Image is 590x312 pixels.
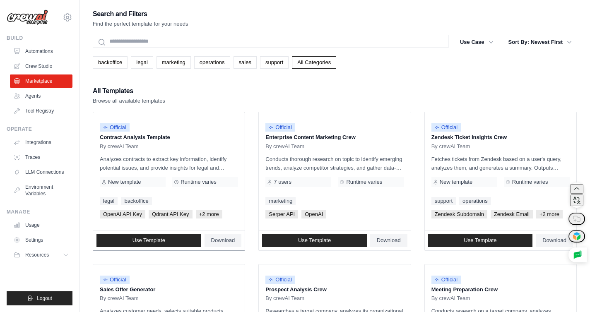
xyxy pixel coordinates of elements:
[100,123,130,132] span: Official
[512,179,548,185] span: Runtime varies
[274,179,291,185] span: 7 users
[346,179,382,185] span: Runtime varies
[100,197,118,205] a: legal
[10,180,72,200] a: Environment Variables
[10,248,72,262] button: Resources
[464,237,496,244] span: Use Template
[265,210,298,218] span: Serper API
[7,10,48,25] img: Logo
[157,56,191,69] a: marketing
[7,291,72,305] button: Logout
[536,234,573,247] a: Download
[10,74,72,88] a: Marketplace
[265,133,404,142] p: Enterprise Content Marketing Crew
[292,56,336,69] a: All Categories
[10,136,72,149] a: Integrations
[431,197,456,205] a: support
[93,8,188,20] h2: Search and Filters
[93,97,165,105] p: Browse all available templates
[428,234,533,247] a: Use Template
[100,286,238,294] p: Sales Offer Generator
[459,197,491,205] a: operations
[121,197,152,205] a: backoffice
[431,295,470,302] span: By crewAI Team
[431,133,570,142] p: Zendesk Ticket Insights Crew
[211,237,235,244] span: Download
[262,234,367,247] a: Use Template
[370,234,407,247] a: Download
[93,85,165,97] h2: All Templates
[234,56,257,69] a: sales
[93,20,188,28] p: Find the perfect template for your needs
[431,210,487,218] span: Zendesk Subdomain
[431,123,461,132] span: Official
[10,45,72,58] a: Automations
[455,35,498,50] button: Use Case
[131,56,153,69] a: legal
[265,295,304,302] span: By crewAI Team
[196,210,222,218] span: +2 more
[108,179,141,185] span: New template
[100,133,238,142] p: Contract Analysis Template
[536,210,563,218] span: +2 more
[377,237,401,244] span: Download
[431,143,470,150] span: By crewAI Team
[205,234,242,247] a: Download
[10,151,72,164] a: Traces
[100,143,139,150] span: By crewAI Team
[265,143,304,150] span: By crewAI Team
[491,210,533,218] span: Zendesk Email
[10,104,72,118] a: Tool Registry
[37,295,52,302] span: Logout
[100,295,139,302] span: By crewAI Team
[440,179,472,185] span: New template
[25,252,49,258] span: Resources
[265,286,404,294] p: Prospect Analysis Crew
[10,89,72,103] a: Agents
[10,218,72,232] a: Usage
[265,155,404,172] p: Conducts thorough research on topic to identify emerging trends, analyze competitor strategies, a...
[100,276,130,284] span: Official
[503,35,577,50] button: Sort By: Newest First
[7,126,72,132] div: Operate
[10,60,72,73] a: Crew Studio
[7,35,72,41] div: Build
[149,210,193,218] span: Qdrant API Key
[93,56,128,69] a: backoffice
[298,237,331,244] span: Use Template
[10,233,72,247] a: Settings
[181,179,217,185] span: Runtime varies
[100,210,145,218] span: OpenAI API Key
[96,234,201,247] a: Use Template
[431,276,461,284] span: Official
[100,155,238,172] p: Analyzes contracts to extract key information, identify potential issues, and provide insights fo...
[265,276,295,284] span: Official
[132,237,165,244] span: Use Template
[265,123,295,132] span: Official
[301,210,326,218] span: OpenAI
[260,56,289,69] a: support
[542,237,566,244] span: Download
[7,209,72,215] div: Manage
[431,286,570,294] p: Meeting Preparation Crew
[265,197,296,205] a: marketing
[10,166,72,179] a: LLM Connections
[194,56,230,69] a: operations
[431,155,570,172] p: Fetches tickets from Zendesk based on a user's query, analyzes them, and generates a summary. Out...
